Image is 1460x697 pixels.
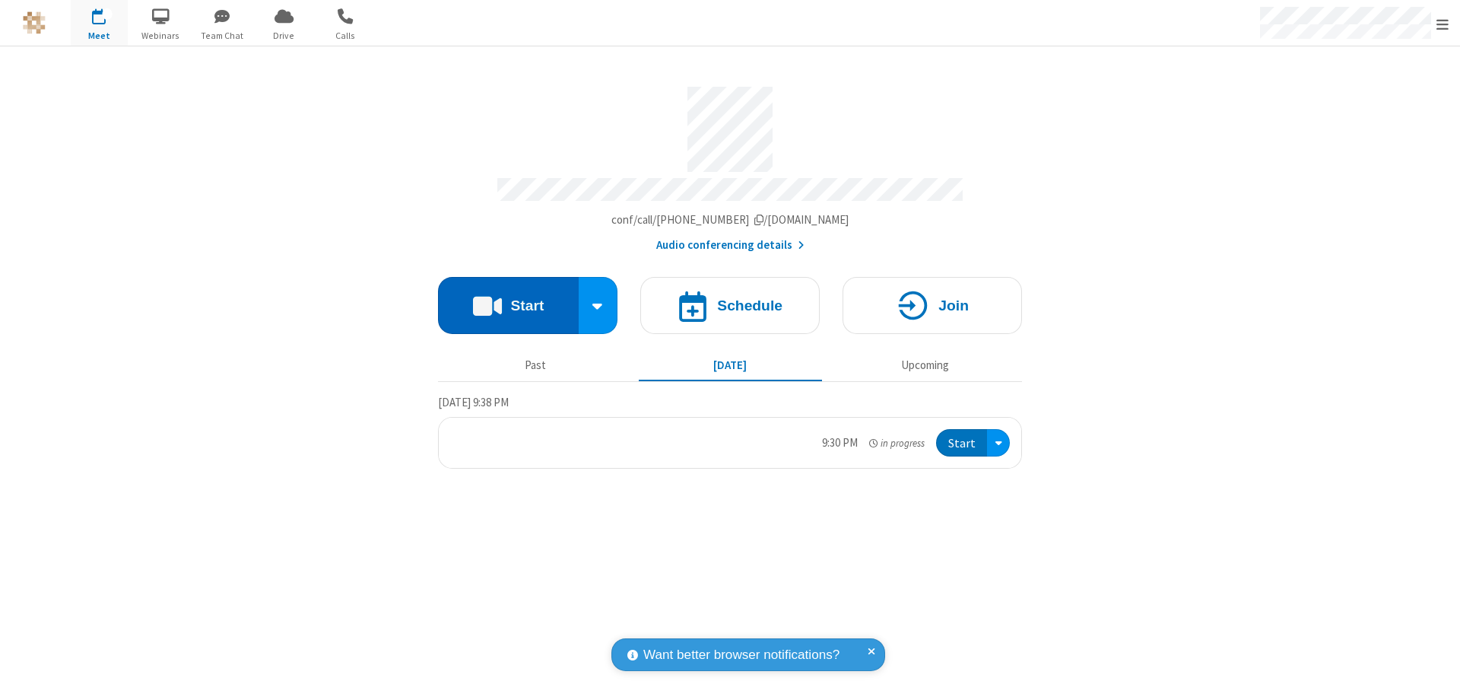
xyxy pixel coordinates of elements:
[833,351,1017,380] button: Upcoming
[987,429,1010,457] div: Open menu
[640,277,820,334] button: Schedule
[23,11,46,34] img: QA Selenium DO NOT DELETE OR CHANGE
[869,436,925,450] em: in progress
[656,237,805,254] button: Audio conferencing details
[71,29,128,43] span: Meet
[444,351,627,380] button: Past
[717,298,782,313] h4: Schedule
[438,277,579,334] button: Start
[611,212,849,229] button: Copy my meeting room linkCopy my meeting room link
[843,277,1022,334] button: Join
[639,351,822,380] button: [DATE]
[611,212,849,227] span: Copy my meeting room link
[510,298,544,313] h4: Start
[438,75,1022,254] section: Account details
[194,29,251,43] span: Team Chat
[579,277,618,334] div: Start conference options
[103,8,113,20] div: 1
[255,29,313,43] span: Drive
[438,395,509,409] span: [DATE] 9:38 PM
[438,393,1022,469] section: Today's Meetings
[132,29,189,43] span: Webinars
[317,29,374,43] span: Calls
[643,645,839,665] span: Want better browser notifications?
[936,429,987,457] button: Start
[938,298,969,313] h4: Join
[822,434,858,452] div: 9:30 PM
